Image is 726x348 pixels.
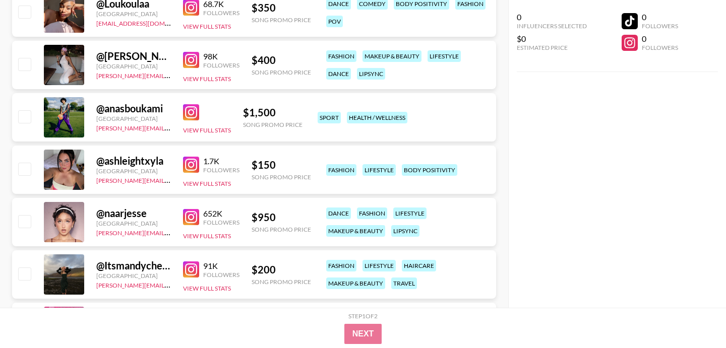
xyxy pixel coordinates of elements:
img: Instagram [183,52,199,68]
div: 0 [517,12,587,22]
div: Song Promo Price [252,16,311,24]
a: [PERSON_NAME][EMAIL_ADDRESS][DOMAIN_NAME] [96,122,246,132]
button: View Full Stats [183,75,231,83]
div: dance [326,68,351,80]
div: Followers [203,166,239,174]
div: fashion [357,207,387,219]
div: body positivity [402,164,457,176]
img: Instagram [183,261,199,277]
div: sport [318,112,341,123]
div: $ 1,500 [243,106,302,119]
div: lifestyle [362,260,396,271]
div: Followers [203,271,239,279]
div: @ [PERSON_NAME].nsr [96,50,171,62]
button: Next [344,324,382,344]
div: haircare [402,260,436,271]
div: lipsync [357,68,385,80]
a: [PERSON_NAME][EMAIL_ADDRESS][DOMAIN_NAME] [96,70,246,80]
div: [GEOGRAPHIC_DATA] [96,115,171,122]
div: fashion [326,164,356,176]
button: View Full Stats [183,285,231,292]
div: 0 [642,12,678,22]
div: [GEOGRAPHIC_DATA] [96,10,171,18]
button: View Full Stats [183,180,231,187]
div: 652K [203,208,239,219]
div: Followers [203,9,239,17]
div: $ 150 [252,159,311,171]
div: $ 400 [252,54,311,66]
div: fashion [326,50,356,62]
div: Song Promo Price [252,68,311,76]
div: makeup & beauty [326,225,385,237]
div: Song Promo Price [252,226,311,233]
img: Instagram [183,157,199,173]
div: $0 [517,34,587,44]
div: $ 950 [252,211,311,224]
a: [EMAIL_ADDRESS][DOMAIN_NAME] [96,18,198,27]
div: Followers [203,61,239,69]
button: View Full Stats [183,232,231,240]
button: View Full Stats [183,126,231,134]
div: @ naarjesse [96,207,171,220]
div: 1.7K [203,156,239,166]
div: Step 1 of 2 [348,312,378,320]
div: 98K [203,51,239,61]
div: lifestyle [362,164,396,176]
div: [GEOGRAPHIC_DATA] [96,272,171,280]
div: fashion [326,260,356,271]
div: Influencers Selected [517,22,587,30]
div: makeup & beauty [362,50,421,62]
div: Song Promo Price [252,278,311,286]
div: makeup & beauty [326,277,385,289]
div: @ ashleightxyla [96,155,171,167]
div: Song Promo Price [252,173,311,181]
div: lipsync [391,225,419,237]
div: [GEOGRAPHIC_DATA] [96,62,171,70]
div: @ Itsmandycherie [96,259,171,272]
img: Instagram [183,104,199,120]
div: lifestyle [428,50,461,62]
div: pov [326,16,343,27]
div: Followers [642,44,678,51]
img: Instagram [183,209,199,225]
div: travel [391,277,417,289]
div: health / wellness [347,112,407,123]
div: 0 [642,34,678,44]
div: [GEOGRAPHIC_DATA] [96,167,171,175]
div: Followers [203,219,239,226]
div: lifestyle [393,207,427,219]
div: 91K [203,261,239,271]
div: $ 200 [252,263,311,276]
a: [PERSON_NAME][EMAIL_ADDRESS][PERSON_NAME][PERSON_NAME][DOMAIN_NAME] [96,227,341,237]
iframe: Drift Widget Chat Controller [676,298,714,336]
div: Song Promo Price [243,121,302,128]
div: Estimated Price [517,44,587,51]
div: [GEOGRAPHIC_DATA] [96,220,171,227]
div: $ 350 [252,2,311,14]
a: [PERSON_NAME][EMAIL_ADDRESS][DOMAIN_NAME] [96,175,246,184]
div: Followers [642,22,678,30]
div: @ anasboukami [96,102,171,115]
a: [PERSON_NAME][EMAIL_ADDRESS][DOMAIN_NAME] [96,280,246,289]
button: View Full Stats [183,23,231,30]
div: dance [326,207,351,219]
